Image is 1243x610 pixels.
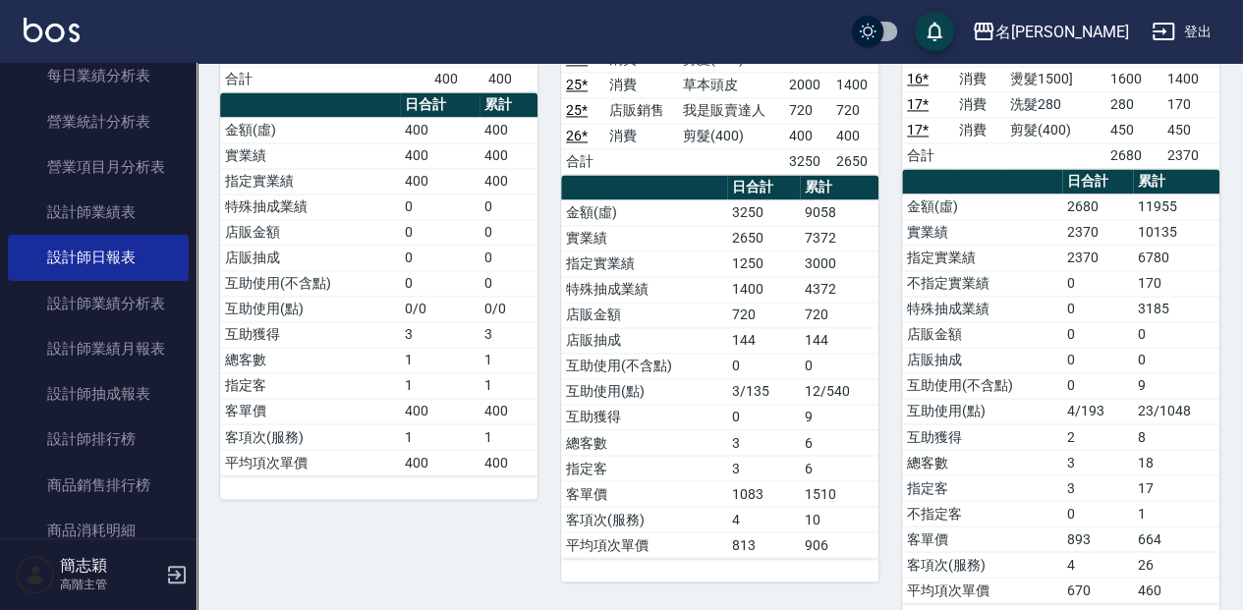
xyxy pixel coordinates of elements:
[483,66,537,91] td: 400
[902,474,1062,500] td: 指定客
[220,321,400,347] td: 互助獲得
[480,372,537,398] td: 1
[1133,398,1219,423] td: 23/1048
[915,12,954,51] button: save
[220,372,400,398] td: 指定客
[400,142,480,168] td: 400
[16,555,55,594] img: Person
[480,347,537,372] td: 1
[400,347,480,372] td: 1
[561,250,727,276] td: 指定實業績
[902,16,1219,169] table: a dense table
[400,398,480,423] td: 400
[1005,117,1105,142] td: 剪髮(400)
[8,281,189,326] a: 設計師業績分析表
[429,66,483,91] td: 400
[1062,372,1133,398] td: 0
[727,276,800,302] td: 1400
[784,97,831,123] td: 720
[1162,91,1219,117] td: 170
[480,117,537,142] td: 400
[561,148,604,174] td: 合計
[1133,296,1219,321] td: 3185
[800,199,878,225] td: 9058
[400,296,480,321] td: 0/0
[1133,423,1219,449] td: 8
[727,531,800,557] td: 813
[480,270,537,296] td: 0
[800,250,878,276] td: 3000
[400,321,480,347] td: 3
[902,169,1219,603] table: a dense table
[400,92,480,118] th: 日合計
[1062,398,1133,423] td: 4/193
[604,97,679,123] td: 店販銷售
[400,219,480,245] td: 0
[561,327,727,353] td: 店販抽成
[784,123,831,148] td: 400
[727,327,800,353] td: 144
[1062,423,1133,449] td: 2
[561,302,727,327] td: 店販金額
[8,235,189,280] a: 設計師日報表
[400,117,480,142] td: 400
[1162,142,1219,168] td: 2370
[1062,245,1133,270] td: 2370
[1005,91,1105,117] td: 洗髮280
[1133,245,1219,270] td: 6780
[1105,91,1162,117] td: 280
[480,449,537,474] td: 400
[800,506,878,531] td: 10
[1133,577,1219,602] td: 460
[1062,577,1133,602] td: 670
[902,526,1062,551] td: 客單價
[8,190,189,235] a: 設計師業績表
[800,353,878,378] td: 0
[1105,66,1162,91] td: 1600
[727,250,800,276] td: 1250
[800,378,878,404] td: 12/540
[1133,474,1219,500] td: 17
[1133,449,1219,474] td: 18
[902,347,1062,372] td: 店販抽成
[831,123,878,148] td: 400
[220,245,400,270] td: 店販抽成
[727,378,800,404] td: 3/135
[480,168,537,194] td: 400
[561,531,727,557] td: 平均項次單價
[561,199,727,225] td: 金額(虛)
[24,18,80,42] img: Logo
[727,506,800,531] td: 4
[1062,526,1133,551] td: 893
[220,449,400,474] td: 平均項次單價
[800,455,878,480] td: 6
[480,398,537,423] td: 400
[1133,194,1219,219] td: 11955
[727,199,800,225] td: 3250
[561,506,727,531] td: 客項次(服務)
[480,296,537,321] td: 0/0
[902,551,1062,577] td: 客項次(服務)
[561,175,878,558] table: a dense table
[800,175,878,200] th: 累計
[8,99,189,144] a: 營業統計分析表
[480,321,537,347] td: 3
[480,92,537,118] th: 累計
[902,423,1062,449] td: 互助獲得
[902,245,1062,270] td: 指定實業績
[8,508,189,553] a: 商品消耗明細
[727,480,800,506] td: 1083
[1133,372,1219,398] td: 9
[8,53,189,98] a: 每日業績分析表
[995,20,1128,44] div: 名[PERSON_NAME]
[831,97,878,123] td: 720
[902,398,1062,423] td: 互助使用(點)
[480,423,537,449] td: 1
[400,194,480,219] td: 0
[480,245,537,270] td: 0
[800,302,878,327] td: 720
[1062,296,1133,321] td: 0
[1005,66,1105,91] td: 燙髮1500]
[220,398,400,423] td: 客單價
[400,245,480,270] td: 0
